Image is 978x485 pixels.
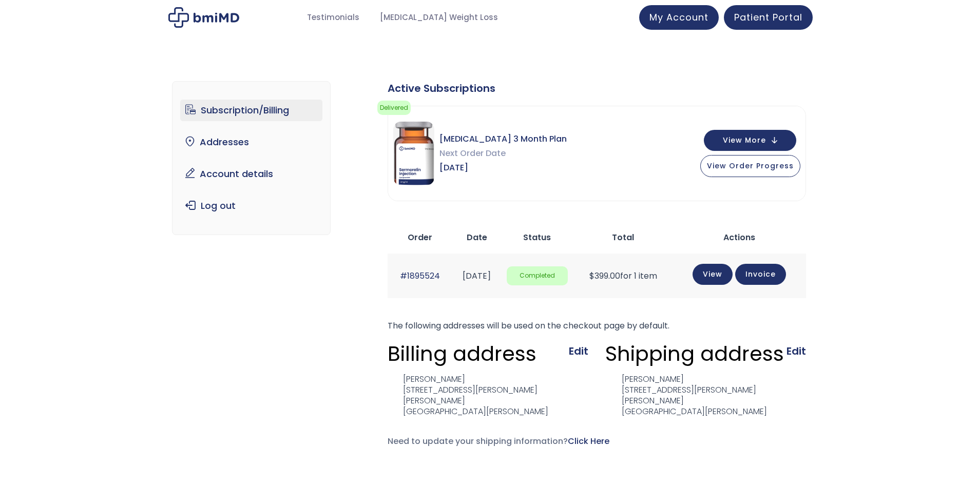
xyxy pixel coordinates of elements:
span: Patient Portal [734,11,802,24]
h3: Billing address [388,341,536,366]
span: Delivered [377,101,411,115]
span: [DATE] [439,161,567,175]
a: Log out [180,195,322,217]
a: My Account [639,5,719,30]
img: My account [168,7,239,28]
span: Status [523,231,551,243]
address: [PERSON_NAME] [STREET_ADDRESS][PERSON_NAME][PERSON_NAME] [GEOGRAPHIC_DATA][PERSON_NAME] [605,374,806,417]
a: Account details [180,163,322,185]
span: $ [589,270,595,282]
span: Need to update your shipping information? [388,435,609,447]
a: Testimonials [297,8,370,28]
time: [DATE] [463,270,491,282]
p: The following addresses will be used on the checkout page by default. [388,319,806,333]
nav: Account pages [172,81,331,235]
span: [MEDICAL_DATA] 3 Month Plan [439,132,567,146]
div: Active Subscriptions [388,81,806,95]
span: Total [612,231,634,243]
a: Patient Portal [724,5,813,30]
a: Edit [787,344,806,358]
a: [MEDICAL_DATA] Weight Loss [370,8,508,28]
a: Edit [569,344,588,358]
address: [PERSON_NAME] [STREET_ADDRESS][PERSON_NAME][PERSON_NAME] [GEOGRAPHIC_DATA][PERSON_NAME] [388,374,588,417]
span: View More [723,137,766,144]
a: Click Here [568,435,609,447]
span: [MEDICAL_DATA] Weight Loss [380,12,498,24]
span: Completed [507,266,568,285]
span: Next Order Date [439,146,567,161]
a: View [693,264,733,285]
span: Testimonials [307,12,359,24]
a: #1895524 [400,270,440,282]
span: Date [467,231,487,243]
td: for 1 item [573,254,673,298]
span: View Order Progress [707,161,794,171]
a: Subscription/Billing [180,100,322,121]
span: My Account [649,11,708,24]
h3: Shipping address [605,341,784,366]
span: Order [408,231,432,243]
span: 399.00 [589,270,620,282]
a: Invoice [735,264,786,285]
button: View Order Progress [700,155,800,177]
a: Addresses [180,131,322,153]
span: Actions [723,231,755,243]
button: View More [704,130,796,151]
